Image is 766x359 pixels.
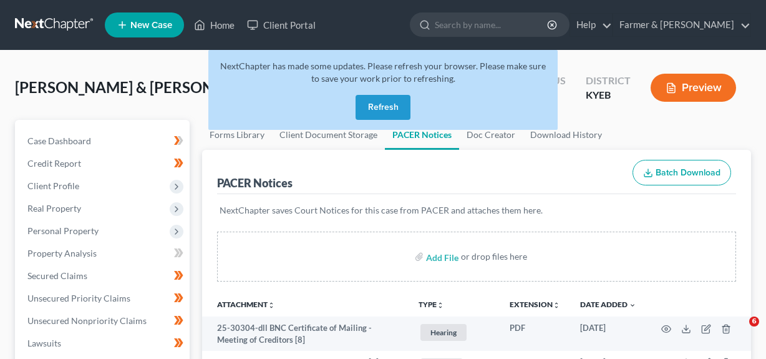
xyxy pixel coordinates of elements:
a: Unsecured Nonpriority Claims [17,310,190,332]
span: 6 [749,317,759,327]
span: Lawsuits [27,338,61,348]
i: unfold_more [553,302,560,309]
td: [DATE] [570,317,646,351]
a: Farmer & [PERSON_NAME] [613,14,750,36]
a: Unsecured Priority Claims [17,287,190,310]
div: or drop files here [461,250,527,263]
button: Refresh [356,95,410,120]
button: Batch Download [633,160,731,186]
a: Case Dashboard [17,130,190,152]
a: Hearing [419,322,490,343]
td: 25-30304-dll BNC Certificate of Mailing - Meeting of Creditors [8] [202,317,409,351]
a: Help [570,14,612,36]
span: Credit Report [27,158,81,169]
span: Batch Download [656,167,720,178]
a: Date Added expand_more [580,300,636,309]
span: New Case [130,21,172,30]
a: Extensionunfold_more [510,300,560,309]
i: expand_more [629,302,636,309]
i: unfold_more [437,302,444,309]
a: Property Analysis [17,242,190,265]
i: unfold_more [268,302,275,309]
a: Forms Library [202,120,272,150]
td: PDF [500,317,570,351]
span: Unsecured Nonpriority Claims [27,315,147,326]
span: Hearing [420,324,467,341]
span: Secured Claims [27,270,87,281]
a: Lawsuits [17,332,190,355]
input: Search by name... [435,13,549,36]
span: Personal Property [27,225,99,236]
button: TYPEunfold_more [419,301,444,309]
iframe: Intercom live chat [724,317,754,347]
span: Unsecured Priority Claims [27,293,130,303]
span: NextChapter has made some updates. Please refresh your browser. Please make sure to save your wor... [220,61,546,84]
a: Client Portal [241,14,322,36]
div: KYEB [586,88,631,102]
a: Download History [523,120,609,150]
a: Credit Report [17,152,190,175]
a: Attachmentunfold_more [217,300,275,309]
a: Secured Claims [17,265,190,287]
div: District [586,74,631,88]
button: Preview [651,74,736,102]
a: Home [188,14,241,36]
span: Property Analysis [27,248,97,258]
p: NextChapter saves Court Notices for this case from PACER and attaches them here. [220,204,734,217]
div: PACER Notices [217,175,293,190]
span: Real Property [27,203,81,214]
span: Client Profile [27,180,79,191]
span: Case Dashboard [27,135,91,146]
span: [PERSON_NAME] & [PERSON_NAME] [15,78,268,96]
